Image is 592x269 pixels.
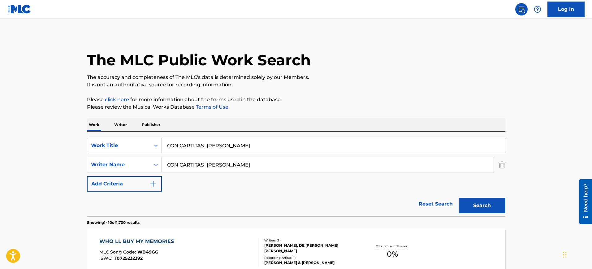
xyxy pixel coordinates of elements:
p: Showing 1 - 10 of 1,700 results [87,220,140,225]
p: It is not an authoritative source for recording information. [87,81,505,89]
span: MLC Song Code : [99,249,137,255]
span: 0 % [387,249,398,260]
h1: The MLC Public Work Search [87,51,311,69]
a: Log In [547,2,585,17]
iframe: Chat Widget [561,239,592,269]
span: WB49GG [137,249,158,255]
img: search [518,6,525,13]
a: Reset Search [416,197,456,211]
iframe: Resource Center [575,179,592,224]
div: [PERSON_NAME] & [PERSON_NAME] [264,260,358,266]
img: help [534,6,541,13]
button: Add Criteria [87,176,162,192]
div: Writer Name [91,161,147,168]
div: Recording Artists ( 1 ) [264,255,358,260]
p: Please for more information about the terms used in the database. [87,96,505,103]
div: Writers ( 2 ) [264,238,358,243]
span: ISWC : [99,255,114,261]
p: Publisher [140,118,162,131]
p: Please review the Musical Works Database [87,103,505,111]
form: Search Form [87,138,505,216]
span: T0725232392 [114,255,143,261]
a: Public Search [515,3,528,15]
p: Writer [112,118,129,131]
p: Work [87,118,101,131]
a: click here [105,97,129,102]
p: The accuracy and completeness of The MLC's data is determined solely by our Members. [87,74,505,81]
div: [PERSON_NAME], DE [PERSON_NAME] [PERSON_NAME] [264,243,358,254]
div: Drag [563,245,567,264]
div: Work Title [91,142,147,149]
div: WHO LL BUY MY MEMORIES [99,238,177,245]
button: Search [459,198,505,213]
div: Need help? [7,4,15,33]
div: Help [531,3,544,15]
p: Total Known Shares: [376,244,409,249]
img: 9d2ae6d4665cec9f34b9.svg [149,180,157,188]
img: MLC Logo [7,5,31,14]
a: Terms of Use [195,104,228,110]
img: Delete Criterion [499,157,505,172]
